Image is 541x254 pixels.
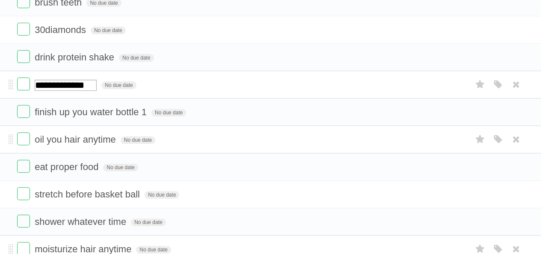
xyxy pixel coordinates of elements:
span: finish up you water bottle 1 [35,107,149,117]
label: Done [17,23,30,36]
span: shower whatever time [35,216,128,227]
span: 30diamonds [35,24,88,35]
span: oil you hair anytime [35,134,118,145]
label: Done [17,187,30,200]
span: No due date [151,109,186,117]
span: No due date [119,54,154,62]
span: eat proper food [35,161,101,172]
label: Done [17,105,30,118]
span: No due date [131,218,166,226]
span: stretch before basket ball [35,189,142,200]
label: Done [17,50,30,63]
span: No due date [136,246,171,254]
span: No due date [91,27,125,34]
label: Star task [472,78,488,92]
span: No due date [101,81,136,89]
label: Done [17,215,30,227]
span: No due date [103,164,138,171]
label: Done [17,160,30,173]
span: No due date [145,191,179,199]
label: Done [17,132,30,145]
label: Star task [472,132,488,146]
span: drink protein shake [35,52,116,63]
span: No due date [121,136,155,144]
label: Done [17,78,30,90]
